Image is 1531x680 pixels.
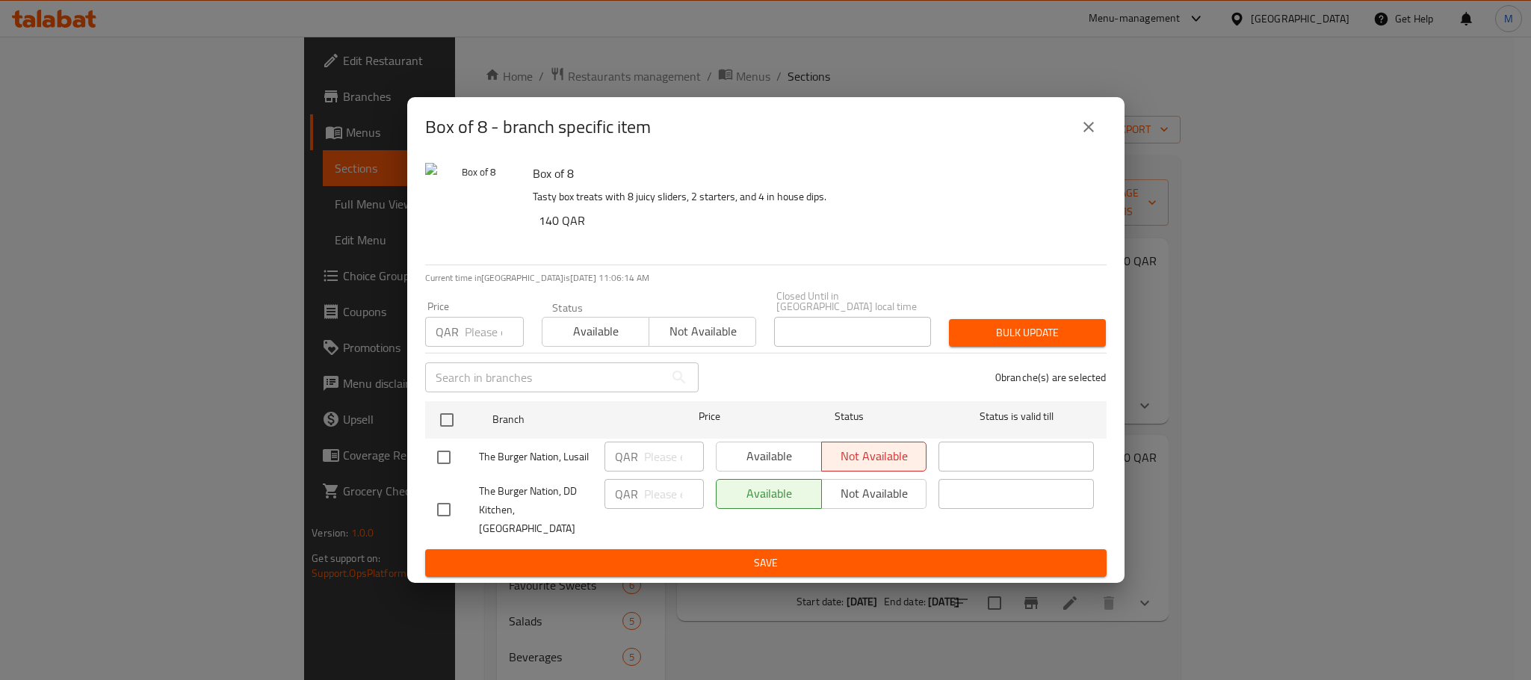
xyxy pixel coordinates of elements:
[437,554,1095,572] span: Save
[1071,109,1107,145] button: close
[533,188,1095,206] p: Tasty box treats with 8 juicy sliders, 2 starters, and 4 in house dips.
[660,407,759,426] span: Price
[655,321,750,342] span: Not available
[425,115,651,139] h2: Box of 8 - branch specific item
[425,271,1107,285] p: Current time in [GEOGRAPHIC_DATA] is [DATE] 11:06:14 AM
[542,317,649,347] button: Available
[938,407,1094,426] span: Status is valid till
[533,163,1095,184] h6: Box of 8
[949,319,1106,347] button: Bulk update
[644,442,704,472] input: Please enter price
[539,210,1095,231] h6: 140 QAR
[425,163,521,259] img: Box of 8
[644,479,704,509] input: Please enter price
[995,370,1107,385] p: 0 branche(s) are selected
[425,549,1107,577] button: Save
[771,407,927,426] span: Status
[649,317,756,347] button: Not available
[615,485,638,503] p: QAR
[479,482,593,538] span: The Burger Nation, DD Kitchen, [GEOGRAPHIC_DATA]
[436,323,459,341] p: QAR
[492,410,648,429] span: Branch
[548,321,643,342] span: Available
[425,362,664,392] input: Search in branches
[465,317,524,347] input: Please enter price
[615,448,638,466] p: QAR
[961,324,1094,342] span: Bulk update
[479,448,593,466] span: The Burger Nation, Lusail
